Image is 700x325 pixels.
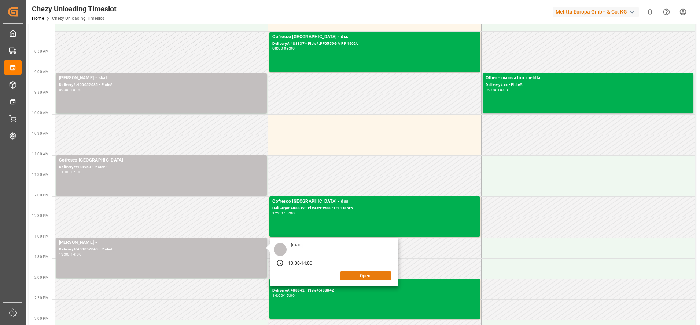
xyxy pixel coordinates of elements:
[284,212,295,215] div: 13:00
[59,253,70,256] div: 13:00
[32,16,44,21] a: Home
[32,214,49,218] span: 12:30 PM
[59,157,264,164] div: Cofresco [GEOGRAPHIC_DATA] -
[272,41,477,47] div: Delivery#:488837 - Plate#:PP0559G // PP 4502U
[283,294,284,297] div: -
[553,5,642,19] button: Melitta Europa GmbH & Co. KG
[283,47,284,50] div: -
[642,4,658,20] button: show 0 new notifications
[59,75,264,82] div: [PERSON_NAME] - skat
[32,173,49,177] span: 11:30 AM
[59,88,70,91] div: 09:00
[288,243,305,248] div: [DATE]
[34,70,49,74] span: 9:00 AM
[59,164,264,170] div: Delivery#:488950 - Plate#:
[59,82,264,88] div: Delivery#:400052085 - Plate#:
[34,317,49,321] span: 3:00 PM
[284,47,295,50] div: 09:00
[340,271,391,280] button: Open
[486,82,690,88] div: Delivery#:xx - Plate#:
[272,47,283,50] div: 08:00
[32,111,49,115] span: 10:00 AM
[272,33,477,41] div: Cofresco [GEOGRAPHIC_DATA] - dss
[301,260,313,267] div: 14:00
[32,152,49,156] span: 11:00 AM
[59,170,70,174] div: 11:00
[272,294,283,297] div: 14:00
[284,294,295,297] div: 15:00
[70,170,71,174] div: -
[272,205,477,212] div: Delivery#:488839 - Plate#:CW8871F CLI86F5
[34,296,49,300] span: 2:30 PM
[34,255,49,259] span: 1:30 PM
[486,75,690,82] div: Other - mainsa box melitta
[32,131,49,136] span: 10:30 AM
[288,260,300,267] div: 13:00
[71,253,81,256] div: 14:00
[34,49,49,53] span: 8:30 AM
[70,88,71,91] div: -
[34,275,49,279] span: 2:00 PM
[70,253,71,256] div: -
[658,4,675,20] button: Help Center
[59,246,264,253] div: Delivery#:400052040 - Plate#:
[34,234,49,238] span: 1:00 PM
[553,7,639,17] div: Melitta Europa GmbH & Co. KG
[32,3,117,14] div: Chezy Unloading Timeslot
[71,170,81,174] div: 12:00
[34,90,49,94] span: 9:30 AM
[59,239,264,246] div: [PERSON_NAME] -
[272,212,283,215] div: 12:00
[300,260,301,267] div: -
[272,198,477,205] div: Cofresco [GEOGRAPHIC_DATA] - dss
[497,88,508,91] div: 10:00
[32,193,49,197] span: 12:00 PM
[71,88,81,91] div: 10:00
[496,88,497,91] div: -
[486,88,496,91] div: 09:00
[283,212,284,215] div: -
[272,288,477,294] div: Delivery#:488842 - Plate#:488842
